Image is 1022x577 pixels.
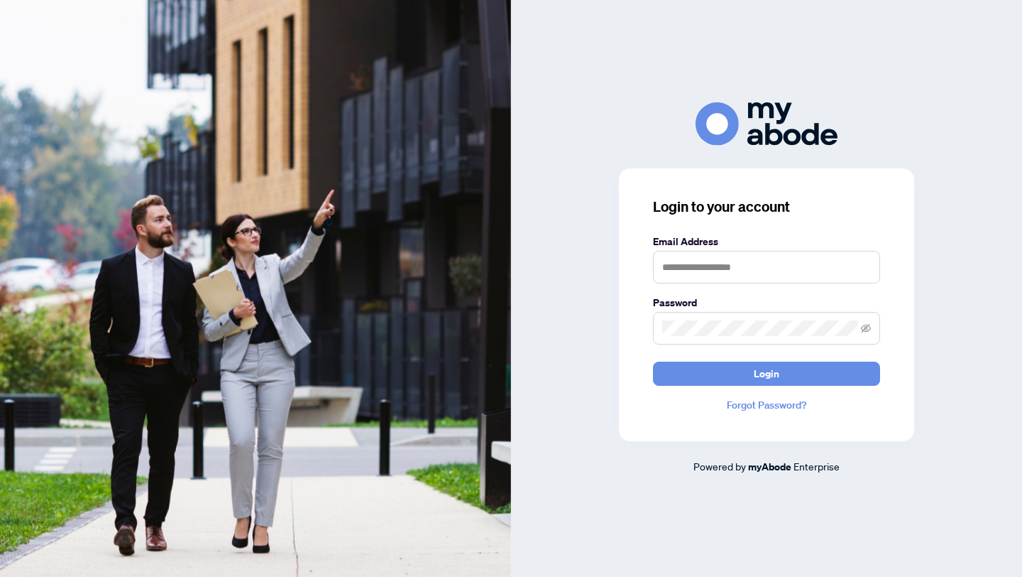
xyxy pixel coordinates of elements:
span: Login [754,362,779,385]
a: myAbode [748,459,791,475]
span: Enterprise [793,460,840,473]
h3: Login to your account [653,197,880,217]
span: Powered by [693,460,746,473]
label: Email Address [653,234,880,249]
label: Password [653,295,880,311]
img: ma-logo [696,102,837,146]
span: eye-invisible [861,323,871,333]
button: Login [653,362,880,386]
a: Forgot Password? [653,397,880,413]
